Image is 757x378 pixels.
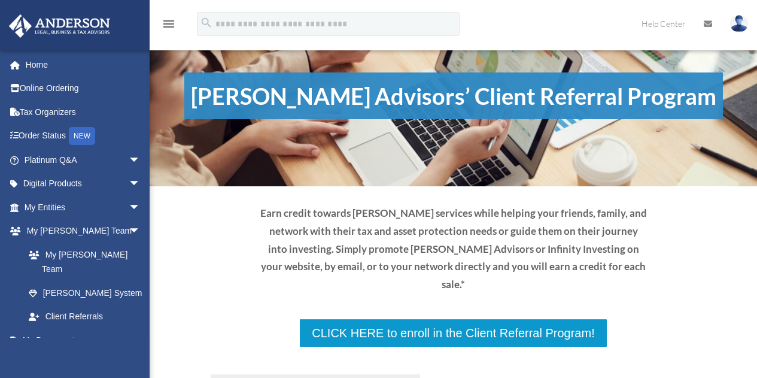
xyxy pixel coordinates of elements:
[8,124,159,149] a: Order StatusNEW
[8,219,159,243] a: My [PERSON_NAME] Teamarrow_drop_down
[17,281,159,305] a: [PERSON_NAME] System
[8,195,159,219] a: My Entitiesarrow_drop_down
[8,148,159,172] a: Platinum Q&Aarrow_drop_down
[129,195,153,220] span: arrow_drop_down
[17,243,159,281] a: My [PERSON_NAME] Team
[129,172,153,196] span: arrow_drop_down
[69,127,95,145] div: NEW
[129,328,153,353] span: arrow_drop_down
[8,100,159,124] a: Tax Organizers
[17,305,153,329] a: Client Referrals
[259,204,648,294] p: Earn credit towards [PERSON_NAME] services while helping your friends, family, and network with t...
[200,16,213,29] i: search
[129,219,153,244] span: arrow_drop_down
[184,72,723,119] h1: [PERSON_NAME] Advisors’ Client Referral Program
[730,15,748,32] img: User Pic
[8,53,159,77] a: Home
[8,328,159,352] a: My Documentsarrow_drop_down
[5,14,114,38] img: Anderson Advisors Platinum Portal
[162,21,176,31] a: menu
[8,77,159,101] a: Online Ordering
[299,318,607,348] a: CLICK HERE to enroll in the Client Referral Program!
[8,172,159,196] a: Digital Productsarrow_drop_down
[129,148,153,173] span: arrow_drop_down
[162,17,176,31] i: menu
